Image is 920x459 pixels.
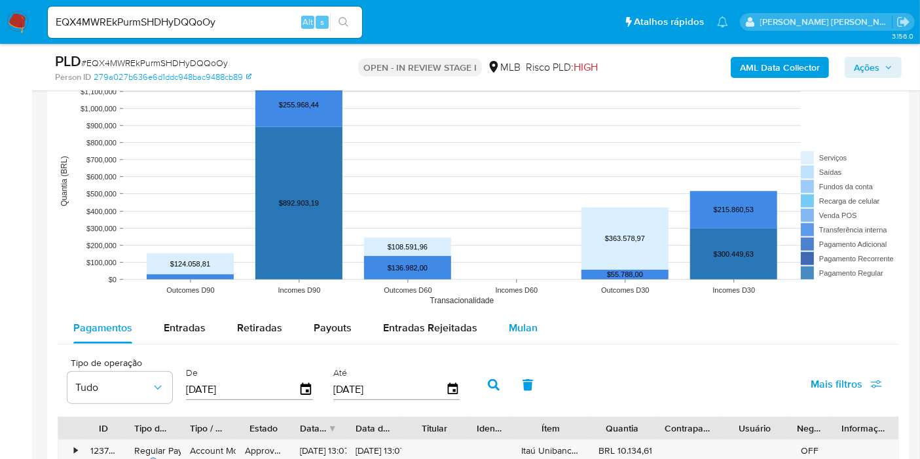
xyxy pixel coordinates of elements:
[892,31,913,41] span: 3.156.0
[740,57,820,78] b: AML Data Collector
[94,71,251,83] a: 279a027b636e6d1ddc948bac9488cb89
[55,50,81,71] b: PLD
[634,15,704,29] span: Atalhos rápidos
[55,71,91,83] b: Person ID
[81,56,228,69] span: # EQX4MWREkPurmSHDHyDQQoOy
[48,14,362,31] input: Pesquise usuários ou casos...
[526,60,598,75] span: Risco PLD:
[574,60,598,75] span: HIGH
[854,57,879,78] span: Ações
[320,16,324,28] span: s
[845,57,902,78] button: Ações
[760,16,892,28] p: leticia.merlin@mercadolivre.com
[330,13,357,31] button: search-icon
[896,15,910,29] a: Sair
[303,16,313,28] span: Alt
[358,58,482,77] p: OPEN - IN REVIEW STAGE I
[717,16,728,28] a: Notificações
[487,60,521,75] div: MLB
[731,57,829,78] button: AML Data Collector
